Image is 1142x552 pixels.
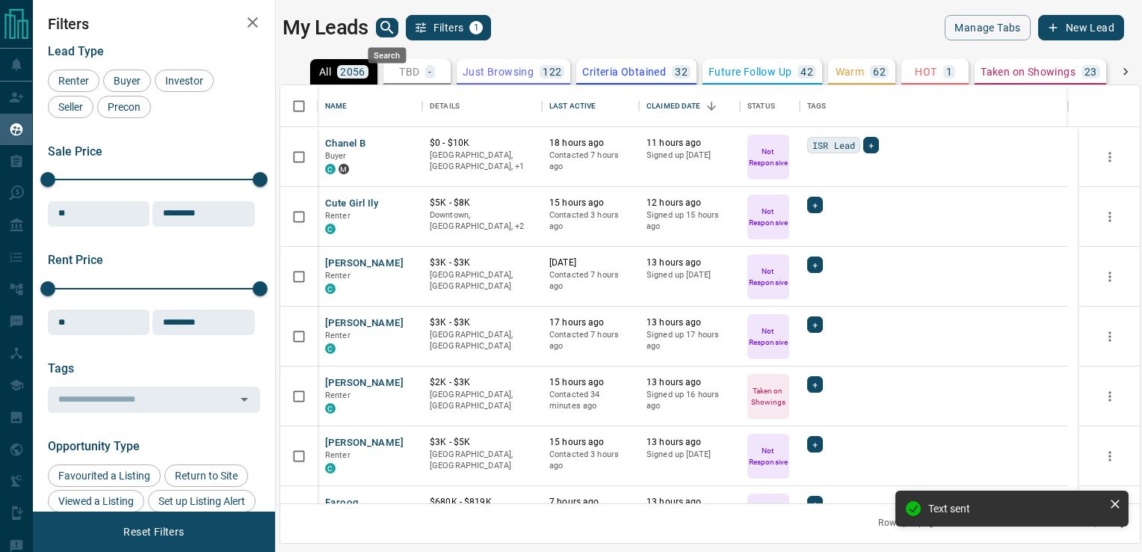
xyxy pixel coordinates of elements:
p: $3K - $5K [430,436,534,449]
p: $3K - $3K [430,257,534,269]
button: more [1099,325,1121,348]
p: Contacted 3 hours ago [549,209,632,233]
div: Name [325,85,348,127]
div: + [807,197,823,213]
span: Investor [160,75,209,87]
p: - [428,67,431,77]
span: Favourited a Listing [53,470,155,482]
div: + [807,436,823,453]
span: Return to Site [170,470,243,482]
p: $3K - $3K [430,316,534,329]
p: Criteria Obtained [582,67,666,77]
p: Toronto [430,150,534,173]
span: Renter [53,75,94,87]
p: Warm [836,67,865,77]
span: Seller [53,101,88,113]
span: Renter [325,390,351,400]
div: + [807,376,823,393]
p: Contacted 7 hours ago [549,269,632,292]
span: + [868,138,874,153]
span: Set up Listing Alert [153,495,250,507]
span: + [812,377,818,392]
div: + [807,316,823,333]
p: Not Responsive [749,266,788,288]
p: Taken on Showings [749,385,788,408]
h2: Filters [48,15,260,33]
p: Contacted 7 hours ago [549,150,632,173]
div: Tags [800,85,1068,127]
span: Renter [325,450,351,460]
div: Status [740,85,800,127]
p: 42 [800,67,813,77]
span: + [812,497,818,512]
p: Contacted 7 hours ago [549,329,632,352]
p: [GEOGRAPHIC_DATA], [GEOGRAPHIC_DATA] [430,449,534,472]
p: Signed up 16 hours ago [646,389,732,412]
div: Name [318,85,422,127]
h1: My Leads [283,16,368,40]
p: 7 hours ago [549,496,632,509]
div: condos.ca [325,283,336,294]
div: Return to Site [164,464,248,487]
div: Tags [807,85,827,127]
p: Rows per page: [878,517,941,530]
span: 1 [471,22,481,33]
button: New Lead [1038,15,1124,40]
p: 13 hours ago [646,376,732,389]
button: Cute Girl Ily [325,197,378,211]
p: TBD [399,67,419,77]
p: 13 hours ago [646,316,732,329]
div: condos.ca [325,164,336,174]
span: + [812,317,818,332]
button: [PERSON_NAME] [325,376,404,390]
button: [PERSON_NAME] [325,257,404,271]
span: Renter [325,271,351,280]
span: ISR Lead [812,138,855,153]
div: Precon [97,96,151,118]
span: Renter [325,211,351,221]
p: Not Responsive [749,206,788,228]
span: Renter [325,331,351,340]
p: 2056 [340,67,365,77]
span: Buyer [108,75,146,87]
p: 18 hours ago [549,137,632,150]
p: $0 - $10K [430,137,534,150]
div: + [807,257,823,273]
button: Chanel B [325,137,365,151]
button: more [1099,266,1121,288]
p: Contacted 34 minutes ago [549,389,632,412]
span: Tags [48,361,74,375]
p: 15 hours ago [549,376,632,389]
p: 11 hours ago [646,137,732,150]
button: more [1099,385,1121,408]
p: Signed up [DATE] [646,449,732,461]
button: Reset Filters [114,519,194,545]
p: 23 [1084,67,1097,77]
p: [GEOGRAPHIC_DATA], [GEOGRAPHIC_DATA] [430,269,534,292]
div: Viewed a Listing [48,490,144,512]
p: 12 hours ago [646,197,732,209]
button: more [1099,445,1121,467]
p: [GEOGRAPHIC_DATA], [GEOGRAPHIC_DATA] [430,389,534,412]
div: + [807,496,823,512]
button: Manage Tabs [945,15,1030,40]
div: Claimed Date [639,85,740,127]
p: Signed up [DATE] [646,269,732,281]
div: Details [422,85,542,127]
p: Future Follow Up [709,67,791,77]
div: Details [430,85,460,127]
button: more [1099,146,1121,168]
button: Open [234,389,255,410]
p: Just Browsing [463,67,534,77]
p: 122 [543,67,561,77]
p: $2K - $3K [430,376,534,389]
div: Status [747,85,775,127]
p: Signed up [DATE] [646,150,732,162]
div: Last Active [542,85,639,127]
p: All [319,67,331,77]
button: more [1099,206,1121,228]
p: 13 hours ago [646,496,732,509]
span: Sale Price [48,144,102,159]
div: condos.ca [325,463,336,473]
div: mrloft.ca [339,164,349,174]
